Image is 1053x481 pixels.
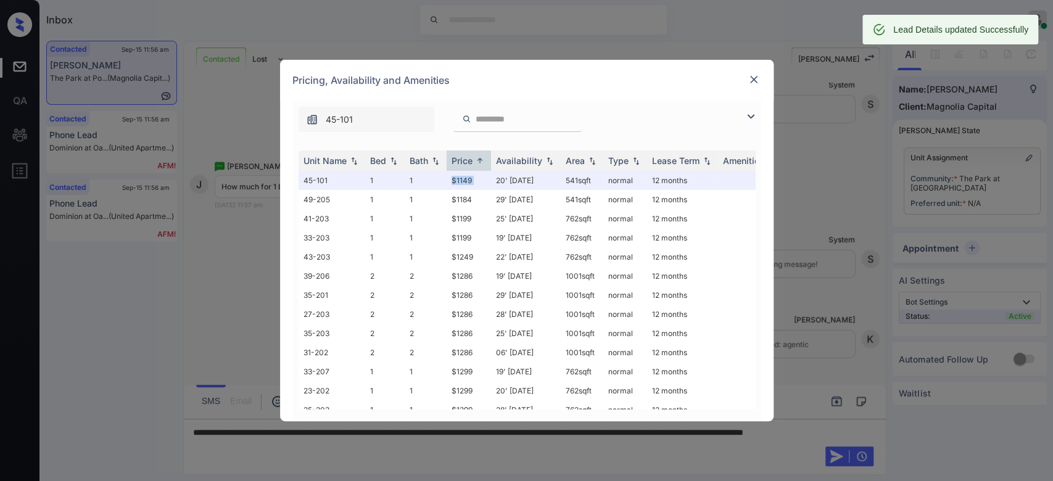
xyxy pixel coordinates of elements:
td: 12 months [647,171,718,190]
td: normal [603,400,647,419]
div: Amenities [723,155,764,166]
td: 12 months [647,209,718,228]
td: 1 [365,209,405,228]
td: $1299 [447,362,491,381]
img: sorting [387,157,400,165]
td: 1 [405,228,447,247]
td: 1 [365,400,405,419]
td: 19' [DATE] [491,228,561,247]
td: 1001 sqft [561,343,603,362]
td: 2 [365,266,405,286]
td: 1001 sqft [561,286,603,305]
td: 1 [365,247,405,266]
td: 25' [DATE] [491,209,561,228]
img: sorting [543,157,556,165]
td: normal [603,305,647,324]
td: 1 [365,171,405,190]
td: 22' [DATE] [491,247,561,266]
td: 1 [405,362,447,381]
td: 33-207 [299,362,365,381]
td: 1 [405,247,447,266]
td: $1199 [447,209,491,228]
td: 28' [DATE] [491,305,561,324]
td: $1286 [447,266,491,286]
td: 12 months [647,381,718,400]
div: Bath [410,155,428,166]
td: 1 [365,381,405,400]
td: 49-205 [299,190,365,209]
td: 06' [DATE] [491,343,561,362]
td: 31-202 [299,343,365,362]
td: $1286 [447,286,491,305]
td: 2 [405,343,447,362]
td: 1 [405,381,447,400]
td: normal [603,324,647,343]
td: 1 [365,362,405,381]
td: 762 sqft [561,400,603,419]
td: 541 sqft [561,190,603,209]
td: 1 [405,209,447,228]
div: Availability [496,155,542,166]
td: 19' [DATE] [491,362,561,381]
td: 2 [405,266,447,286]
td: 27-203 [299,305,365,324]
div: Pricing, Availability and Amenities [280,60,774,101]
td: 12 months [647,247,718,266]
td: normal [603,228,647,247]
div: Lead Details updated Successfully [893,18,1028,41]
td: 29' [DATE] [491,190,561,209]
td: 1 [405,171,447,190]
img: icon-zuma [743,109,758,124]
td: 762 sqft [561,209,603,228]
td: $1149 [447,171,491,190]
img: icon-zuma [306,113,318,126]
td: $1299 [447,381,491,400]
td: normal [603,362,647,381]
td: 39-206 [299,266,365,286]
td: normal [603,266,647,286]
td: 762 sqft [561,381,603,400]
td: 2 [365,324,405,343]
td: $1286 [447,305,491,324]
td: 19' [DATE] [491,266,561,286]
td: 35-203 [299,324,365,343]
td: normal [603,381,647,400]
span: 45-101 [326,113,353,126]
td: 20' [DATE] [491,171,561,190]
div: Bed [370,155,386,166]
td: 20' [DATE] [491,381,561,400]
img: sorting [429,157,442,165]
div: Price [452,155,473,166]
td: normal [603,171,647,190]
td: 1 [365,190,405,209]
td: 29' [DATE] [491,286,561,305]
td: 33-203 [299,228,365,247]
td: 35-201 [299,286,365,305]
td: $1286 [447,343,491,362]
td: 1 [365,228,405,247]
td: normal [603,209,647,228]
td: 2 [365,305,405,324]
td: 12 months [647,266,718,286]
td: 2 [365,343,405,362]
td: 1001 sqft [561,305,603,324]
td: $1286 [447,324,491,343]
td: 12 months [647,190,718,209]
td: 25-203 [299,400,365,419]
div: Area [566,155,585,166]
td: normal [603,190,647,209]
td: 12 months [647,324,718,343]
td: $1249 [447,247,491,266]
td: 1001 sqft [561,324,603,343]
td: normal [603,286,647,305]
td: 12 months [647,400,718,419]
td: 2 [405,324,447,343]
img: sorting [630,157,642,165]
td: 762 sqft [561,247,603,266]
td: 1 [405,400,447,419]
td: normal [603,343,647,362]
td: 43-203 [299,247,365,266]
td: 2 [405,305,447,324]
div: Type [608,155,629,166]
td: 12 months [647,286,718,305]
